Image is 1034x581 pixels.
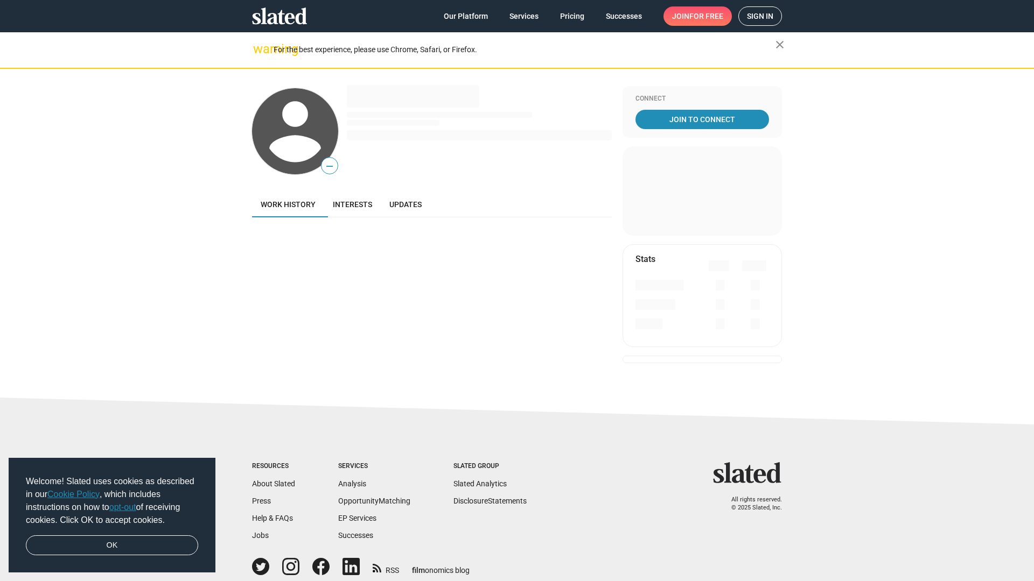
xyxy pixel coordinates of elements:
[747,7,773,25] span: Sign in
[252,514,293,522] a: Help & FAQs
[324,192,381,217] a: Interests
[381,192,430,217] a: Updates
[252,531,269,540] a: Jobs
[444,6,488,26] span: Our Platform
[453,479,507,488] a: Slated Analytics
[253,42,266,55] mat-icon: warning
[509,6,539,26] span: Services
[109,502,136,512] a: opt-out
[635,253,655,265] mat-card-title: Stats
[435,6,497,26] a: Our Platform
[9,458,215,573] div: cookieconsent
[252,462,295,471] div: Resources
[389,200,422,209] span: Updates
[252,192,324,217] a: Work history
[453,462,527,471] div: Slated Group
[252,497,271,505] a: Press
[373,559,399,576] a: RSS
[322,159,338,173] span: —
[338,514,376,522] a: EP Services
[338,462,410,471] div: Services
[663,6,732,26] a: Joinfor free
[672,6,723,26] span: Join
[453,497,527,505] a: DisclosureStatements
[773,38,786,51] mat-icon: close
[560,6,584,26] span: Pricing
[597,6,651,26] a: Successes
[606,6,642,26] span: Successes
[338,497,410,505] a: OpportunityMatching
[720,496,782,512] p: All rights reserved. © 2025 Slated, Inc.
[738,6,782,26] a: Sign in
[635,95,769,103] div: Connect
[274,42,775,57] div: For the best experience, please use Chrome, Safari, or Firefox.
[635,110,769,129] a: Join To Connect
[26,475,198,527] span: Welcome! Slated uses cookies as described in our , which includes instructions on how to of recei...
[333,200,372,209] span: Interests
[338,531,373,540] a: Successes
[26,535,198,556] a: dismiss cookie message
[338,479,366,488] a: Analysis
[412,557,470,576] a: filmonomics blog
[261,200,316,209] span: Work history
[638,110,767,129] span: Join To Connect
[689,6,723,26] span: for free
[551,6,593,26] a: Pricing
[252,479,295,488] a: About Slated
[47,490,100,499] a: Cookie Policy
[412,566,425,575] span: film
[501,6,547,26] a: Services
